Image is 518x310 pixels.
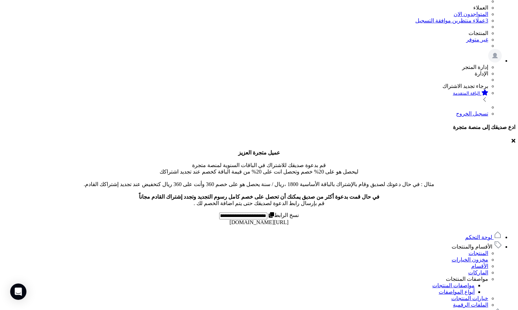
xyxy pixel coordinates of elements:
a: الباقة المتقدمة [3,89,488,104]
small: الباقة المتقدمة [453,91,480,96]
a: مواصفات المنتجات [446,276,488,282]
a: لوحة التحكم [465,234,502,240]
a: مخزون الخيارات [452,257,488,262]
a: الأقسام [471,263,488,269]
a: غير متوفر [466,37,488,42]
div: [URL][DOMAIN_NAME] [3,219,515,225]
a: خيارات المنتجات [451,295,488,301]
h4: ادع صديقك إلى منصة متجرة [3,124,515,130]
a: الملفات الرقمية [453,302,488,308]
a: تسجيل الخروج [456,111,488,116]
li: برجاء تجديد الاشتراك [3,83,488,89]
b: عميل متجرة العزيز [238,150,280,156]
span: لوحة التحكم [465,234,492,240]
a: المتواجدون الان [454,11,488,17]
span: الأقسام والمنتجات [452,244,492,250]
div: Open Intercom Messenger [10,284,26,300]
b: في حال قمت بدعوة أكثر من صديق يمكنك أن تحصل على خصم كامل رسوم التجديد وتجدد إشتراك القادم مجاناً [139,194,379,200]
label: نسخ الرابط [267,212,299,218]
li: العملاء [3,4,488,11]
a: أنواع المواصفات [439,289,475,295]
span: 3 [485,18,488,23]
a: المنتجات [469,250,488,256]
li: الإدارة [3,70,488,77]
a: الماركات [468,270,488,275]
li: المنتجات [3,30,488,36]
a: مواصفات المنتجات [432,282,475,288]
p: قم بدعوة صديقك للاشتراك في الباقات السنوية لمنصة متجرة ليحصل هو على 20% خصم وتحصل انت على 20% من ... [3,149,515,206]
span: إدارة المتجر [462,64,488,70]
a: 3عملاء منتظرين موافقة التسجيل [415,18,488,23]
